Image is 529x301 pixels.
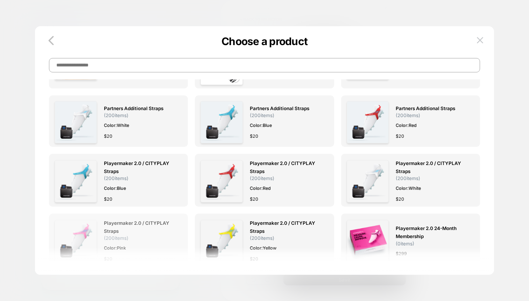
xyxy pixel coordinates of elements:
[250,175,274,181] span: ( 200 items)
[250,132,258,140] span: $ 20
[250,219,322,235] span: Playermaker 2.0 / CITYPLAY Straps
[250,122,322,129] span: Color: Blue
[200,160,243,202] img: Red-strap-3_a3564632-4cb7-4d5a-821f-2b4dc1cab5da.webp
[396,185,467,192] span: Color: White
[396,159,467,175] span: Playermaker 2.0 / CITYPLAY Straps
[250,185,322,192] span: Color: Red
[35,35,494,48] p: Choose a product
[347,220,389,262] img: PM2__Shopify_2x_7904b812-c037-4c12-8931-6f51727141bd.png
[347,101,389,143] img: Red_strap_430x_cce866a4-ad1a-405a-b387-83effef1e3fb.webp
[396,195,404,203] span: $ 20
[396,175,420,181] span: ( 200 items)
[396,250,407,257] span: $ 299
[250,195,258,203] span: $ 20
[250,255,258,263] span: $ 20
[396,122,467,129] span: Color: Red
[250,159,322,175] span: Playermaker 2.0 / CITYPLAY Straps
[250,244,322,252] span: Color: Yellow
[250,235,274,241] span: ( 200 items)
[250,105,309,113] span: Partners Additional Straps
[347,160,389,202] img: White-strap-2_8df3317d-5dad-4531-b259-9cce6dd36ceb.webp
[396,132,404,140] span: $ 20
[200,101,243,143] img: Blue_strap_430x_778326c3-1257-4064-acd8-6cd3d0f66788.webp
[200,220,243,262] img: Yellow_strap_3ade4760-7219-45b7-b473-7486a95de650.png
[396,241,414,246] span: ( 0 items)
[396,113,420,118] span: ( 200 items)
[250,113,274,118] span: ( 200 items)
[396,224,467,241] span: Playermaker 2.0 24-Month Membership
[396,105,455,113] span: Partners Additional Straps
